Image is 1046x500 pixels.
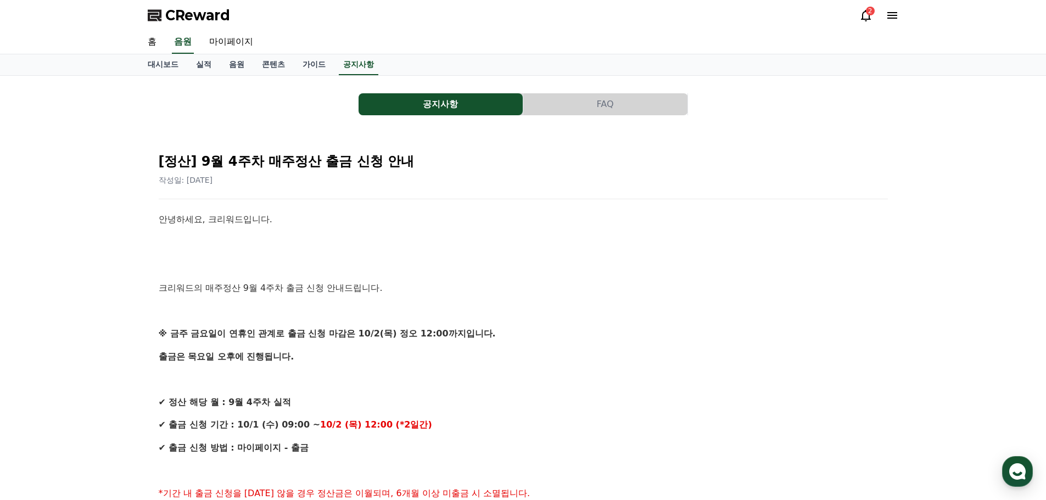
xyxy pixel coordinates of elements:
[159,212,888,227] p: 안녕하세요, 크리워드입니다.
[523,93,688,115] a: FAQ
[142,348,211,375] a: 설정
[159,442,309,453] strong: ✔ 출금 신청 방법 : 마이페이지 - 출금
[172,31,194,54] a: 음원
[159,176,213,184] span: 작성일: [DATE]
[72,348,142,375] a: 대화
[339,54,378,75] a: 공지사항
[159,419,321,430] strong: ✔ 출금 신청 기간 : 10/1 (수) 09:00 ~
[159,153,888,170] h2: [정산] 9월 4주차 매주정산 출금 신청 안내
[320,419,393,430] strong: 10/2 (목) 12:00
[159,397,291,407] strong: ✔ 정산 해당 월 : 9월 4주차 실적
[3,348,72,375] a: 홈
[359,93,523,115] button: 공지사항
[35,364,41,373] span: 홈
[159,281,888,295] p: 크리워드의 매주정산 9월 4주차 출금 신청 안내드립니다.
[139,31,165,54] a: 홈
[165,7,230,24] span: CReward
[859,9,872,22] a: 2
[159,488,530,498] span: *기간 내 출금 신청을 [DATE] 않을 경우 정산금은 이월되며, 6개월 이상 미출금 시 소멸됩니다.
[170,364,183,373] span: 설정
[523,93,687,115] button: FAQ
[159,328,496,339] strong: ※ 금주 금요일이 연휴인 관계로 출금 신청 마감은 10/2(목) 정오 12:00까지입니다.
[200,31,262,54] a: 마이페이지
[159,351,294,362] strong: 출금은 목요일 오후에 진행됩니다.
[139,54,187,75] a: 대시보드
[187,54,220,75] a: 실적
[866,7,875,15] div: 2
[148,7,230,24] a: CReward
[100,365,114,374] span: 대화
[359,93,523,115] a: 공지사항
[294,54,334,75] a: 가이드
[396,419,432,430] strong: (*2일간)
[220,54,253,75] a: 음원
[253,54,294,75] a: 콘텐츠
